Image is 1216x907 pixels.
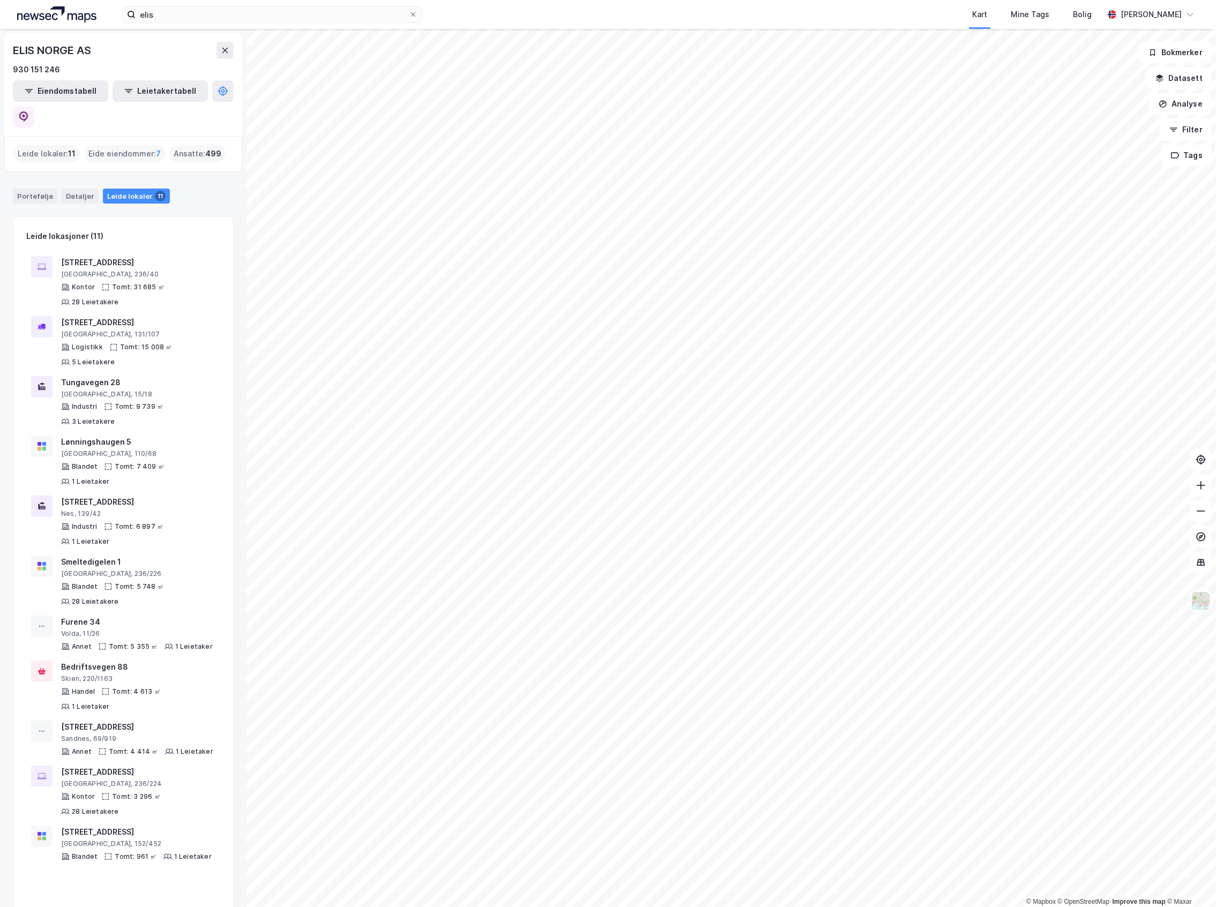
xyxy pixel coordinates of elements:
div: Tomt: 31 685 ㎡ [112,283,165,291]
div: [STREET_ADDRESS] [61,766,215,778]
div: Volda, 11/26 [61,629,213,638]
div: Tomt: 4 613 ㎡ [112,687,161,696]
div: 1 Leietaker [174,852,212,861]
div: Portefølje [13,189,57,204]
div: [GEOGRAPHIC_DATA], 236/224 [61,779,215,788]
div: 11 [155,191,166,201]
div: Smeltedigelen 1 [61,556,215,568]
div: Blandet [72,852,98,861]
div: Tomt: 961 ㎡ [115,852,156,861]
div: [STREET_ADDRESS] [61,721,213,733]
div: Blandet [72,582,98,591]
div: 3 Leietakere [72,417,115,426]
button: Leietakertabell [113,80,208,102]
div: 1 Leietaker [72,477,109,486]
img: Z [1191,591,1211,611]
div: Tomt: 3 296 ㎡ [112,792,161,801]
div: Lønningshaugen 5 [61,436,215,448]
div: [STREET_ADDRESS] [61,316,215,329]
div: 28 Leietakere [72,298,119,306]
a: Improve this map [1113,898,1166,905]
div: Furene 34 [61,616,213,628]
div: Detaljer [62,189,99,204]
div: Handel [72,687,95,696]
div: Tungavegen 28 [61,376,215,389]
button: Eiendomstabell [13,80,108,102]
div: 28 Leietakere [72,597,119,606]
div: ELIS NORGE AS [13,42,93,59]
div: 1 Leietaker [72,702,109,711]
div: Tomt: 7 409 ㎡ [115,462,165,471]
div: [GEOGRAPHIC_DATA], 236/226 [61,569,215,578]
div: 930 151 246 [13,63,60,76]
button: Tags [1162,145,1212,166]
div: [GEOGRAPHIC_DATA], 15/18 [61,390,215,399]
div: Kart [972,8,987,21]
div: [PERSON_NAME] [1121,8,1182,21]
div: Nes, 139/42 [61,509,215,518]
div: 1 Leietaker [175,642,213,651]
button: Analyse [1150,93,1212,115]
a: OpenStreetMap [1058,898,1110,905]
div: Tomt: 5 355 ㎡ [109,642,158,651]
input: Søk på adresse, matrikkel, gårdeiere, leietakere eller personer [136,6,409,23]
div: Leide lokaler [103,189,170,204]
div: Tomt: 4 414 ㎡ [109,747,159,756]
div: Bolig [1073,8,1092,21]
div: Kontrollprogram for chat [1162,856,1216,907]
div: 28 Leietakere [72,807,119,816]
div: [STREET_ADDRESS] [61,496,215,508]
div: Logistikk [72,343,103,351]
img: logo.a4113a55bc3d86da70a041830d287a7e.svg [17,6,96,23]
div: [STREET_ADDRESS] [61,256,215,269]
div: Annet [72,642,92,651]
div: [STREET_ADDRESS] [61,826,212,838]
div: Skien, 220/1163 [61,674,215,683]
iframe: Chat Widget [1162,856,1216,907]
button: Filter [1160,119,1212,140]
div: Leide lokasjoner (11) [26,230,103,243]
span: 11 [68,147,76,160]
button: Bokmerker [1139,42,1212,63]
div: 1 Leietaker [176,747,213,756]
div: Industri [72,522,98,531]
div: Tomt: 5 748 ㎡ [115,582,164,591]
div: Tomt: 9 739 ㎡ [115,402,164,411]
div: Blandet [72,462,98,471]
div: Mine Tags [1011,8,1049,21]
div: Kontor [72,792,95,801]
div: Annet [72,747,92,756]
div: Eide eiendommer : [84,145,165,162]
div: Tomt: 6 897 ㎡ [115,522,164,531]
div: [GEOGRAPHIC_DATA], 131/107 [61,330,215,339]
div: Industri [72,402,98,411]
div: [GEOGRAPHIC_DATA], 110/68 [61,449,215,458]
div: 5 Leietakere [72,358,115,366]
div: Tomt: 15 008 ㎡ [120,343,173,351]
div: Ansatte : [169,145,226,162]
span: 7 [156,147,161,160]
div: Leide lokaler : [13,145,80,162]
span: 499 [205,147,221,160]
div: Kontor [72,283,95,291]
a: Mapbox [1026,898,1056,905]
div: Sandnes, 69/919 [61,734,213,743]
div: Bedriftsvegen 88 [61,661,215,673]
div: [GEOGRAPHIC_DATA], 152/452 [61,839,212,848]
div: 1 Leietaker [72,537,109,546]
div: [GEOGRAPHIC_DATA], 236/40 [61,270,215,279]
button: Datasett [1146,68,1212,89]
